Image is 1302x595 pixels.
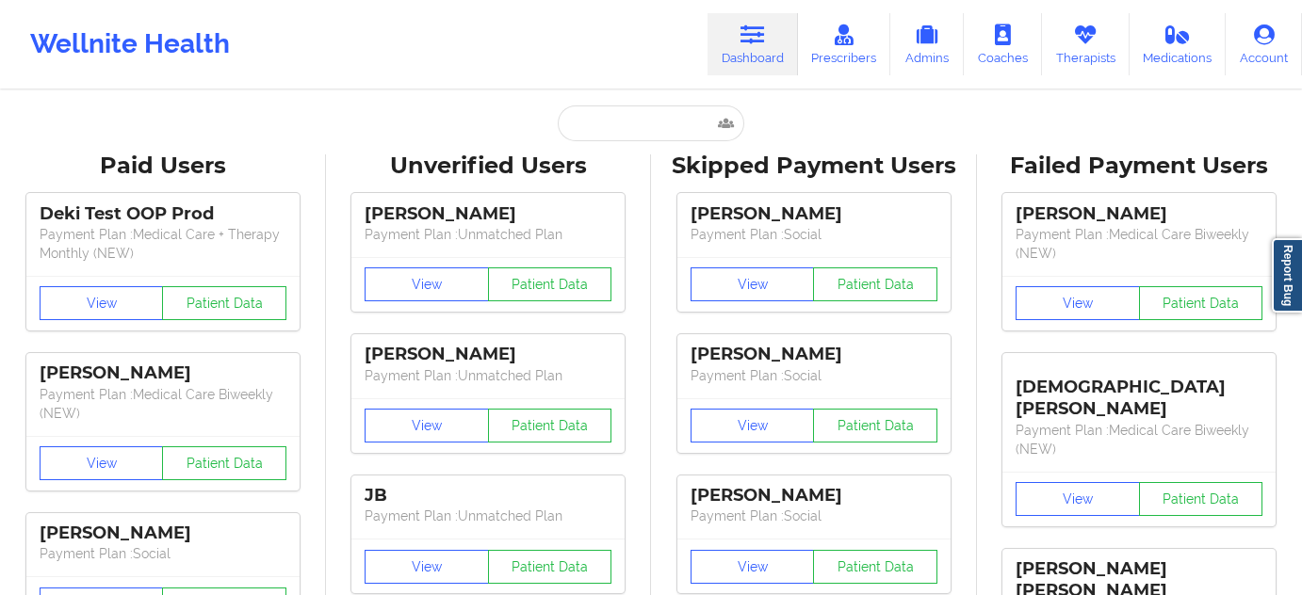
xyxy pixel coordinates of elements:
p: Payment Plan : Unmatched Plan [365,366,611,385]
button: Patient Data [162,446,286,480]
a: Therapists [1042,13,1130,75]
div: [PERSON_NAME] [691,485,937,507]
div: [PERSON_NAME] [365,344,611,365]
a: Dashboard [708,13,798,75]
p: Payment Plan : Unmatched Plan [365,225,611,244]
div: Unverified Users [339,152,639,181]
div: [PERSON_NAME] [40,362,286,384]
div: Paid Users [13,152,313,181]
button: Patient Data [813,267,937,301]
div: [PERSON_NAME] [691,203,937,225]
button: View [365,550,489,584]
div: [PERSON_NAME] [365,203,611,225]
p: Payment Plan : Unmatched Plan [365,507,611,525]
div: Failed Payment Users [990,152,1290,181]
button: Patient Data [488,550,612,584]
button: View [40,446,164,480]
div: [PERSON_NAME] [40,523,286,544]
a: Prescribers [798,13,891,75]
a: Account [1226,13,1302,75]
button: View [691,409,815,442]
button: View [691,267,815,301]
button: Patient Data [813,409,937,442]
button: View [40,286,164,320]
a: Report Bug [1272,238,1302,313]
div: JB [365,485,611,507]
a: Admins [890,13,964,75]
p: Payment Plan : Medical Care Biweekly (NEW) [1016,225,1262,263]
button: View [691,550,815,584]
button: Patient Data [162,286,286,320]
p: Payment Plan : Medical Care Biweekly (NEW) [1016,421,1262,458]
p: Payment Plan : Social [40,544,286,563]
button: Patient Data [1139,286,1263,320]
div: Deki Test OOP Prod [40,203,286,225]
a: Medications [1130,13,1227,75]
button: Patient Data [1139,482,1263,516]
p: Payment Plan : Medical Care + Therapy Monthly (NEW) [40,225,286,263]
button: Patient Data [488,409,612,442]
p: Payment Plan : Social [691,366,937,385]
button: Patient Data [488,267,612,301]
p: Payment Plan : Social [691,507,937,525]
div: [DEMOGRAPHIC_DATA][PERSON_NAME] [1016,362,1262,420]
p: Payment Plan : Medical Care Biweekly (NEW) [40,385,286,423]
p: Payment Plan : Social [691,225,937,244]
div: [PERSON_NAME] [1016,203,1262,225]
button: View [1016,286,1140,320]
div: [PERSON_NAME] [691,344,937,365]
a: Coaches [964,13,1042,75]
button: View [1016,482,1140,516]
div: Skipped Payment Users [664,152,964,181]
button: View [365,267,489,301]
button: View [365,409,489,442]
button: Patient Data [813,550,937,584]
